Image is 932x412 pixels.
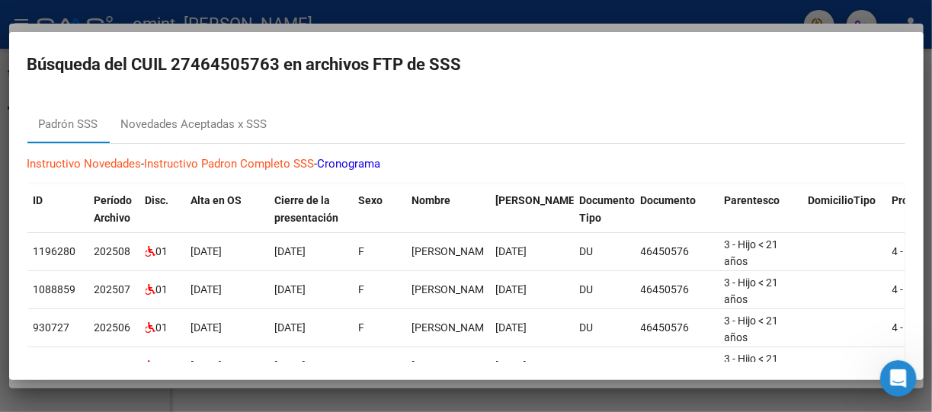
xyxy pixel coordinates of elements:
[725,194,780,206] span: Parentesco
[412,194,451,206] span: Nombre
[27,155,905,173] p: - -
[359,359,365,372] span: F
[191,359,223,372] span: [DATE]
[412,321,494,334] span: GIL MELINA CELESTE
[574,184,635,235] datatable-header-cell: Documento Tipo
[496,283,527,295] span: [DATE]
[94,245,131,257] span: 202508
[359,283,365,295] span: F
[94,359,131,372] span: 202505
[641,194,697,206] span: Documento
[191,321,223,334] span: [DATE]
[191,245,223,257] span: [DATE]
[94,321,131,334] span: 202506
[94,283,131,295] span: 202507
[809,194,876,206] span: DomicilioTipo
[146,319,179,337] div: 01
[27,50,905,79] h2: Búsqueda del CUIL 27464505763 en archivos FTP de SSS
[34,245,76,257] span: 1196280
[496,194,581,206] span: [PERSON_NAME].
[719,184,802,235] datatable-header-cell: Parentesco
[359,194,383,206] span: Sexo
[318,157,381,171] a: Cronograma
[359,321,365,334] span: F
[275,359,306,372] span: [DATE]
[269,184,353,235] datatable-header-cell: Cierre de la presentación
[34,283,76,295] span: 1088859
[496,359,527,372] span: [DATE]
[580,319,629,337] div: DU
[412,245,494,257] span: GIL MELINA CELESTE
[725,238,779,268] span: 3 - Hijo < 21 años
[27,157,142,171] a: Instructivo Novedades
[496,245,527,257] span: [DATE]
[635,184,719,235] datatable-header-cell: Documento
[191,283,223,295] span: [DATE]
[725,276,779,306] span: 3 - Hijo < 21 años
[353,184,406,235] datatable-header-cell: Sexo
[725,353,779,382] span: 3 - Hijo < 21 años
[412,359,494,372] span: GIL MELINA CELESTE
[185,184,269,235] datatable-header-cell: Alta en OS
[146,281,179,299] div: 01
[802,184,886,235] datatable-header-cell: DomicilioTipo
[27,184,88,235] datatable-header-cell: ID
[139,184,185,235] datatable-header-cell: Disc.
[490,184,574,235] datatable-header-cell: Fecha Nac.
[94,194,133,224] span: Período Archivo
[146,243,179,260] div: 01
[406,184,490,235] datatable-header-cell: Nombre
[359,245,365,257] span: F
[34,321,70,334] span: 930727
[275,245,306,257] span: [DATE]
[580,357,629,375] div: DU
[641,319,713,337] div: 46450576
[34,194,43,206] span: ID
[146,357,179,375] div: 01
[641,357,713,375] div: 46450576
[146,194,169,206] span: Disc.
[580,243,629,260] div: DU
[580,281,629,299] div: DU
[275,321,306,334] span: [DATE]
[725,315,779,344] span: 3 - Hijo < 21 años
[191,194,242,206] span: Alta en OS
[39,116,98,133] div: Padrón SSS
[34,359,70,372] span: 731188
[496,321,527,334] span: [DATE]
[275,194,339,224] span: Cierre de la presentación
[412,283,494,295] span: GIL MELINA CELESTE
[88,184,139,235] datatable-header-cell: Período Archivo
[145,157,315,171] a: Instructivo Padron Completo SSS
[580,194,636,224] span: Documento Tipo
[641,281,713,299] div: 46450576
[880,360,917,397] iframe: Intercom live chat
[641,243,713,260] div: 46450576
[121,116,267,133] div: Novedades Aceptadas x SSS
[275,283,306,295] span: [DATE]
